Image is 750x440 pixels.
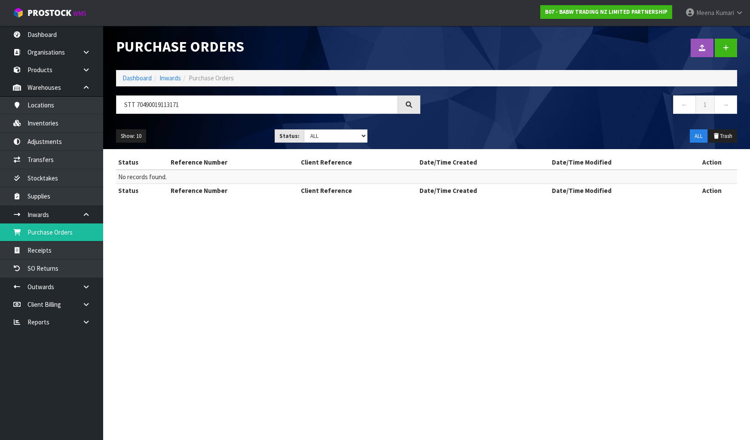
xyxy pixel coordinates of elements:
[168,156,299,169] th: Reference Number
[116,184,168,198] th: Status
[299,184,417,198] th: Client Reference
[189,74,234,82] span: Purchase Orders
[550,184,686,198] th: Date/Time Modified
[686,156,737,169] th: Action
[159,74,181,82] a: Inwards
[299,156,417,169] th: Client Reference
[116,129,146,143] button: Show: 10
[116,170,737,184] td: No records found.
[116,95,398,114] input: Search purchase orders
[695,95,715,114] a: 1
[550,156,686,169] th: Date/Time Modified
[716,9,734,17] span: Kumari
[714,95,737,114] a: →
[696,9,714,17] span: Meena
[545,8,667,15] strong: B07 - BABW TRADING NZ LIMITED PARTNERSHIP
[690,129,707,143] button: ALL
[417,156,550,169] th: Date/Time Created
[279,132,300,140] strong: Status:
[540,5,672,19] a: B07 - BABW TRADING NZ LIMITED PARTNERSHIP
[686,184,737,198] th: Action
[708,129,737,143] button: Trash
[116,39,420,55] h1: Purchase Orders
[673,95,696,114] a: ←
[122,74,152,82] a: Dashboard
[168,184,299,198] th: Reference Number
[28,7,71,18] span: ProStock
[73,9,86,18] small: WMS
[116,156,168,169] th: Status
[13,7,24,18] img: cube-alt.png
[433,95,738,116] nav: Page navigation
[417,184,550,198] th: Date/Time Created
